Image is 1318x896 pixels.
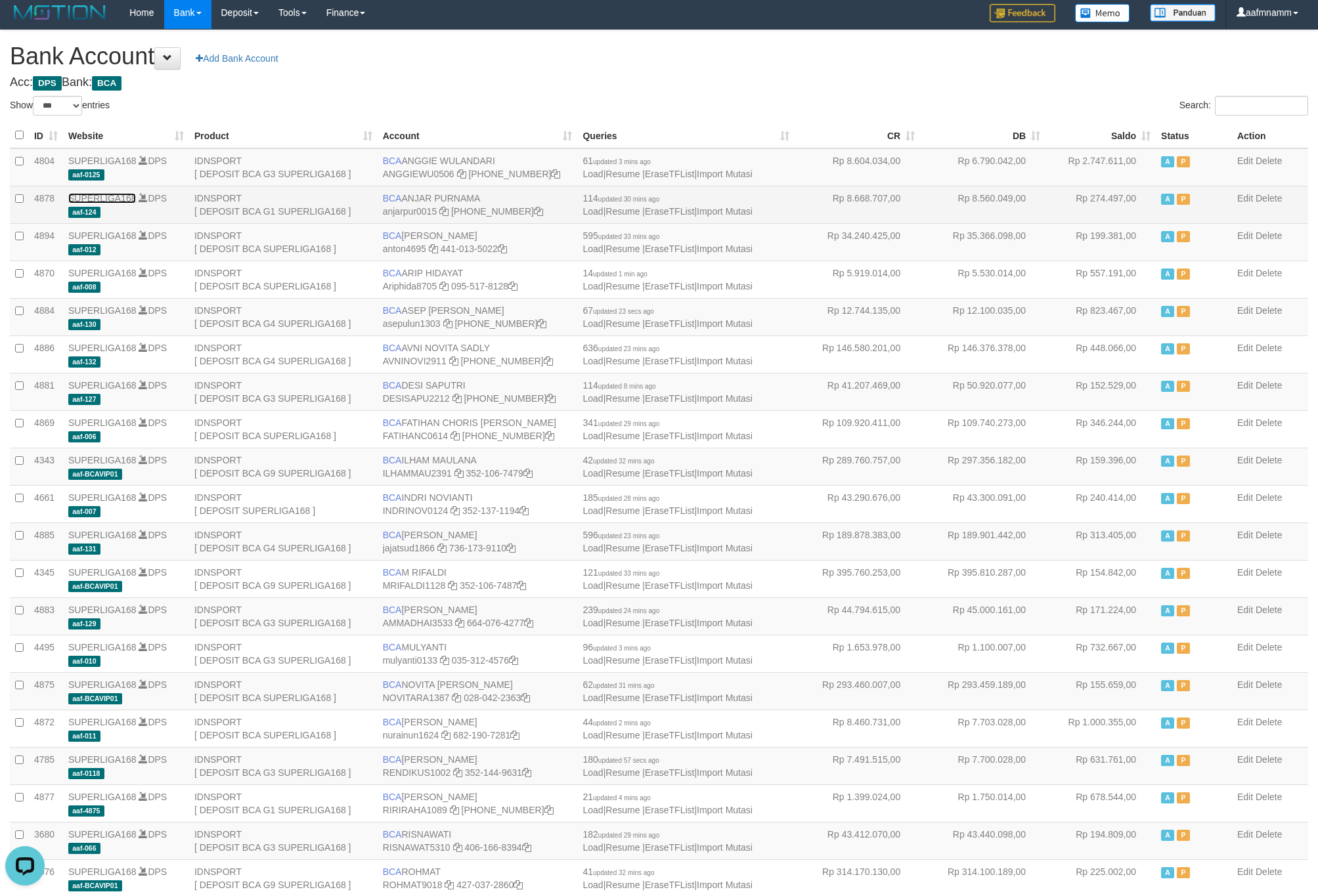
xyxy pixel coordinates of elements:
a: Load [582,281,603,291]
span: BCA [383,268,402,278]
span: BCA [383,305,402,316]
a: Edit [1237,343,1253,353]
a: SUPERLIGA168 [68,717,137,727]
a: Load [582,431,603,441]
a: Delete [1256,530,1282,540]
a: EraseTFList [645,244,694,254]
a: Load [582,244,603,254]
a: EraseTFList [645,281,694,291]
a: SUPERLIGA168 [68,792,137,802]
label: Search: [1179,96,1308,116]
a: EraseTFList [645,805,694,815]
a: Copy 4062281875 to clipboard [537,318,546,329]
a: Edit [1237,792,1253,802]
a: SUPERLIGA168 [68,754,137,765]
a: SUPERLIGA168 [68,679,137,690]
a: Load [582,580,603,591]
a: Load [582,805,603,815]
a: Copy NOVITARA1387 to clipboard [452,693,461,703]
a: Load [582,393,603,404]
span: | | | [582,193,752,217]
a: Delete [1256,754,1282,765]
td: Rp 34.240.425,00 [795,223,920,261]
a: Import Mutasi [697,543,753,553]
a: Load [582,505,603,516]
a: Copy INDRINOV0124 to clipboard [450,505,460,516]
a: Import Mutasi [697,468,753,479]
a: DESISAPU2212 [383,393,450,404]
span: DPS [33,76,62,91]
a: Load [582,468,603,479]
a: Copy 4062281727 to clipboard [545,431,554,441]
span: BCA [92,76,121,91]
a: Copy AMMADHAI3533 to clipboard [455,618,464,628]
td: Rp 557.191,00 [1045,261,1156,298]
a: SUPERLIGA168 [68,193,137,203]
td: 4870 [29,261,63,298]
a: Copy 3521067479 to clipboard [523,468,533,479]
span: Paused [1177,231,1190,242]
a: Resume [605,543,640,553]
span: updated 33 mins ago [598,233,659,240]
span: updated 1 min ago [593,270,648,278]
a: Copy ROHMAT9018 to clipboard [445,880,454,890]
a: Resume [605,842,640,853]
a: Resume [605,730,640,740]
a: Copy AVNINOVI2911 to clipboard [449,356,458,366]
a: jajatsud1866 [383,543,435,553]
a: Import Mutasi [697,431,753,441]
a: Resume [605,468,640,479]
span: | | | [582,230,752,254]
td: ANGGIE WULANDARI [PHONE_NUMBER] [378,148,578,186]
a: Import Mutasi [697,505,753,516]
a: Copy 4062281611 to clipboard [544,805,554,815]
span: updated 30 mins ago [598,196,659,203]
th: ID: activate to sort column ascending [29,123,63,148]
a: nurainun1624 [383,730,439,740]
h1: Bank Account [10,43,1308,70]
a: Copy 0955178128 to clipboard [508,281,517,291]
a: SUPERLIGA168 [68,156,137,166]
a: EraseTFList [645,543,694,553]
a: Delete [1256,156,1282,166]
td: Rp 6.790.042,00 [920,148,1045,186]
td: [PERSON_NAME] 441-013-5022 [378,223,578,261]
a: Resume [605,805,640,815]
a: Delete [1256,866,1282,877]
th: Action [1232,123,1308,148]
span: aaf-124 [68,207,100,218]
span: Paused [1177,268,1190,280]
span: Active [1161,268,1174,280]
a: Copy RENDIKUS1002 to clipboard [453,767,462,778]
a: EraseTFList [645,842,694,853]
a: Load [582,655,603,666]
a: Edit [1237,829,1253,840]
a: Resume [605,580,640,591]
span: aaf-130 [68,319,100,330]
th: Saldo: activate to sort column ascending [1045,123,1156,148]
a: Copy 0280422363 to clipboard [521,693,530,703]
a: Copy 0353124576 to clipboard [509,655,518,666]
a: Copy 4270372860 to clipboard [514,880,523,890]
a: Add Bank Account [187,47,286,70]
a: AMMADHAI3533 [383,618,453,628]
a: Edit [1237,417,1253,428]
a: Import Mutasi [697,655,753,666]
span: Active [1161,194,1174,205]
th: Status [1156,123,1232,148]
td: Rp 5.530.014,00 [920,261,1045,298]
a: SUPERLIGA168 [68,455,137,465]
span: 114 [582,193,659,203]
a: Edit [1237,492,1253,503]
a: ANGGIEWU0506 [383,169,454,179]
a: EraseTFList [645,618,694,628]
a: Copy anton4695 to clipboard [429,244,438,254]
a: Copy mulyanti0133 to clipboard [440,655,449,666]
a: Delete [1256,455,1282,465]
a: SUPERLIGA168 [68,866,137,877]
a: EraseTFList [645,730,694,740]
td: Rp 8.604.034,00 [795,148,920,186]
a: EraseTFList [645,206,694,217]
a: SUPERLIGA168 [68,642,137,652]
a: Copy ANGGIEWU0506 to clipboard [457,169,466,179]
